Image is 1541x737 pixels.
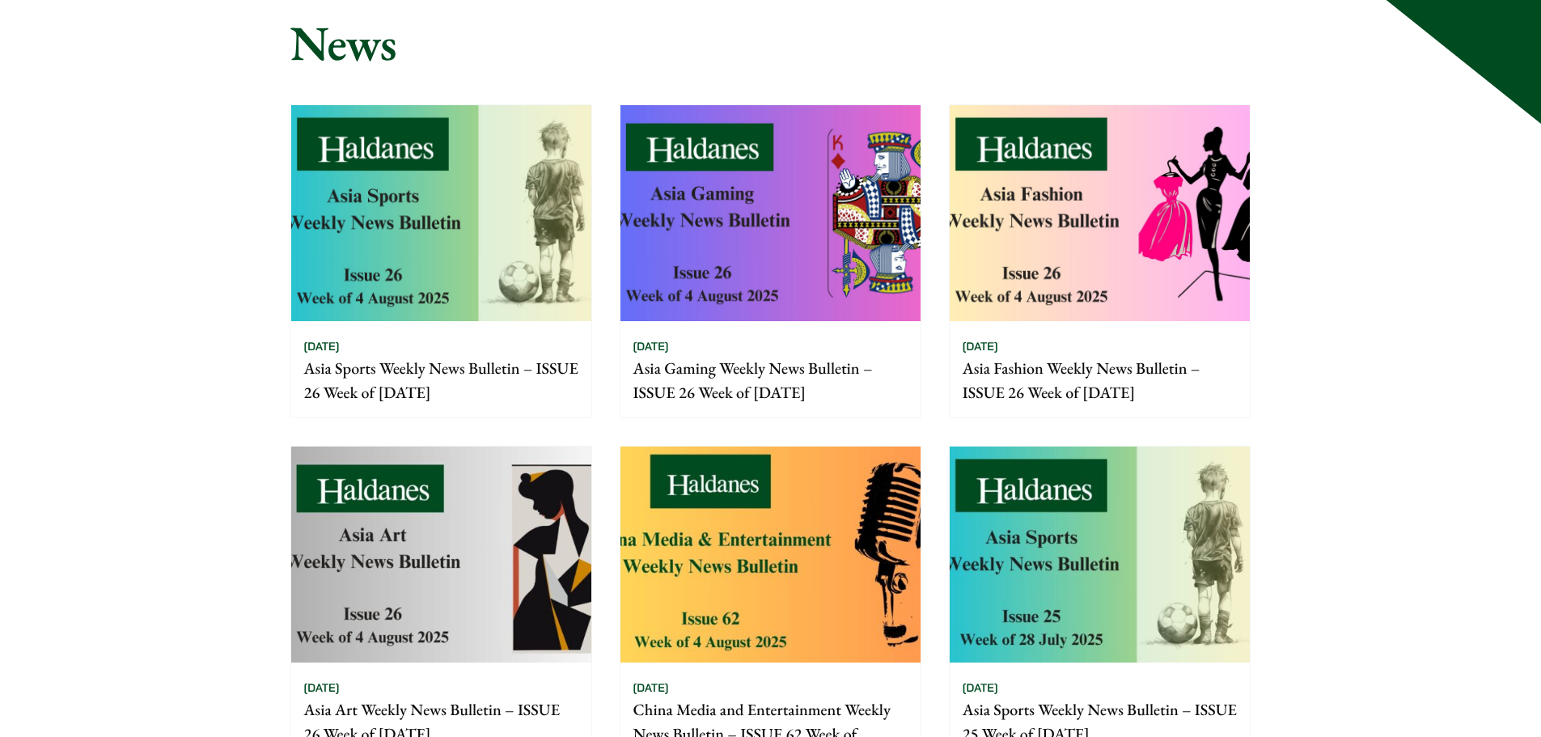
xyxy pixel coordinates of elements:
time: [DATE] [963,680,998,695]
h1: News [290,14,1251,72]
p: Asia Fashion Weekly News Bulletin – ISSUE 26 Week of [DATE] [963,356,1237,405]
time: [DATE] [304,339,340,354]
time: [DATE] [963,339,998,354]
a: [DATE] Asia Fashion Weekly News Bulletin – ISSUE 26 Week of [DATE] [949,104,1251,418]
a: [DATE] Asia Gaming Weekly News Bulletin – ISSUE 26 Week of [DATE] [620,104,921,418]
time: [DATE] [633,339,669,354]
time: [DATE] [633,680,669,695]
p: Asia Sports Weekly News Bulletin – ISSUE 26 Week of [DATE] [304,356,578,405]
a: [DATE] Asia Sports Weekly News Bulletin – ISSUE 26 Week of [DATE] [290,104,592,418]
time: [DATE] [304,680,340,695]
p: Asia Gaming Weekly News Bulletin – ISSUE 26 Week of [DATE] [633,356,908,405]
